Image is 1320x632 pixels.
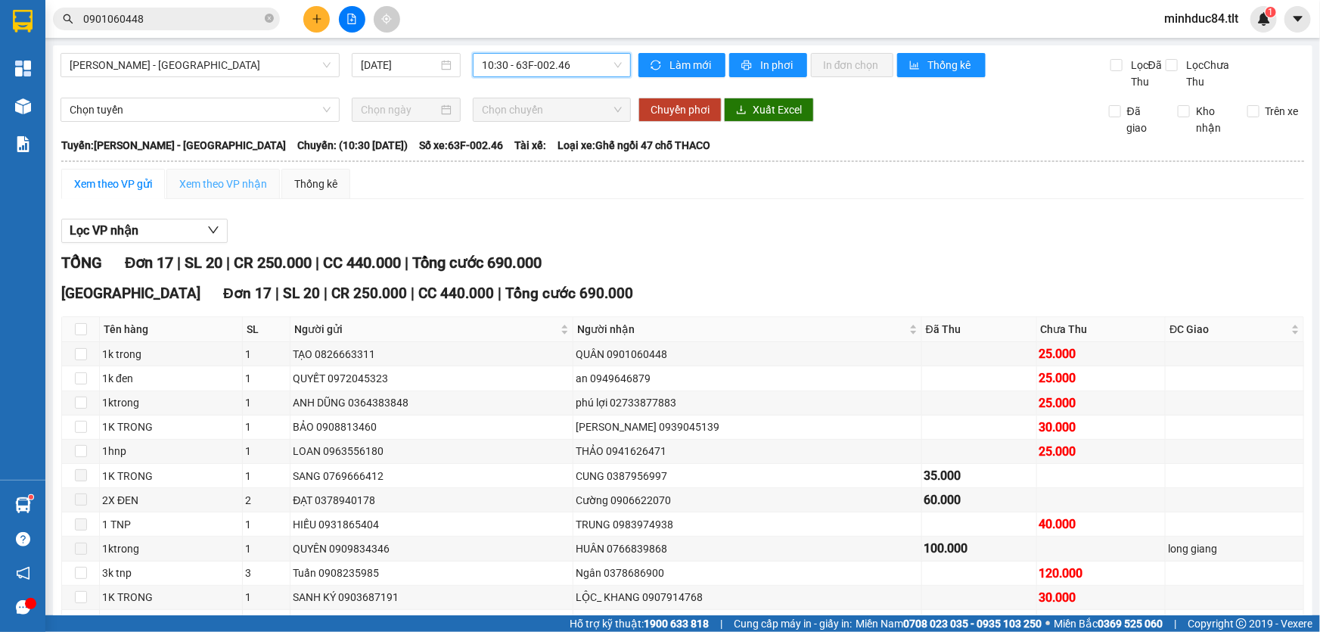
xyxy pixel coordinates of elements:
span: aim [381,14,392,24]
div: [PERSON_NAME] 0939045139 [576,419,918,435]
div: THẢO 0941626471 [576,443,918,459]
div: SANH KÝ 0903687191 [293,589,570,606]
span: Đơn 17 [125,254,173,272]
div: Xem theo VP gửi [74,176,152,192]
div: 2 [245,492,287,509]
span: ⚪️ [1045,621,1050,627]
span: | [1174,615,1176,632]
input: Chọn ngày [361,101,438,118]
th: Tên hàng [100,317,243,342]
div: 35.000 [924,466,1034,485]
span: | [720,615,722,632]
img: icon-new-feature [1257,12,1271,26]
div: QUÂN 0901060448 [576,346,918,363]
div: 1 [245,589,287,606]
button: syncLàm mới [638,53,725,77]
div: phú lợi 02733877883 [576,394,918,411]
span: | [411,285,415,302]
span: | [324,285,328,302]
div: 1k trong [102,346,240,363]
div: an 0949646879 [576,370,918,387]
div: 2X ĐEN [102,492,240,509]
span: Kho nhận [1190,103,1235,136]
button: caret-down [1284,6,1311,33]
span: download [736,104,747,117]
span: Trên xe [1259,103,1305,120]
div: Ngân 0378686900 [576,565,918,581]
th: Chưa Thu [1037,317,1166,342]
div: 1k đen [102,370,240,387]
div: LỢI 0908797368 [293,613,570,630]
div: ANH DŨNG 0364383848 [293,394,570,411]
span: 10:30 - 63F-002.46 [482,54,622,76]
div: Cường 0906622070 [576,492,918,509]
span: Thống kê [928,57,974,73]
span: sync [651,60,663,72]
div: 1 [245,443,287,459]
span: Lọc Đã Thu [1125,57,1166,90]
span: notification [16,566,30,581]
button: bar-chartThống kê [897,53,986,77]
button: printerIn phơi [729,53,807,77]
div: HIẾU 0931865404 [293,516,570,533]
span: search [63,14,73,24]
button: downloadXuất Excel [724,98,814,122]
span: plus [312,14,322,24]
div: QUYẾT 0972045323 [293,370,570,387]
div: SANG 0769666412 [293,468,570,484]
div: 1 [245,370,287,387]
button: plus [303,6,330,33]
div: long giang [1168,540,1301,557]
span: Người gửi [294,321,558,338]
div: 40.000 [1039,515,1163,534]
div: 30.000 [1039,418,1163,437]
span: SL 20 [283,285,320,302]
span: minhduc84.tlt [1152,9,1250,28]
img: solution-icon [15,136,31,152]
div: 25.000 [1039,442,1163,461]
span: Đã giao [1121,103,1166,136]
strong: 1900 633 818 [644,618,709,630]
span: Loại xe: Ghế ngồi 47 chỗ THACO [558,137,710,154]
span: | [275,285,279,302]
input: Tìm tên, số ĐT hoặc mã đơn [83,11,262,27]
span: Miền Bắc [1054,615,1163,632]
div: TẠO 0826663311 [293,346,570,363]
div: HUÂN 0766839868 [576,540,918,557]
span: | [498,285,502,302]
div: 1 [245,540,287,557]
span: CC 440.000 [323,254,401,272]
span: Hồ Chí Minh - Mỹ Tho [70,54,331,76]
span: Chọn chuyến [482,98,622,121]
div: 1K TRONG [102,589,240,606]
div: QUYÊN 0909834346 [293,540,570,557]
span: Số xe: 63F-002.46 [419,137,503,154]
span: Làm mới [669,57,713,73]
div: 1 [245,394,287,411]
div: 25.000 [1039,394,1163,413]
span: copyright [1236,618,1247,629]
span: Xuất Excel [753,101,802,118]
img: dashboard-icon [15,61,31,76]
span: 1 [1268,7,1273,17]
span: CR 250.000 [331,285,407,302]
span: | [315,254,319,272]
span: Miền Nam [856,615,1042,632]
span: Đơn 17 [223,285,272,302]
div: 25.000 [1039,344,1163,363]
span: message [16,600,30,615]
div: 25.000 [1039,369,1163,388]
span: Cung cấp máy in - giấy in: [734,615,852,632]
span: Tài xế: [514,137,546,154]
div: 1 [245,516,287,533]
button: In đơn chọn [811,53,893,77]
div: 1 TNP [102,516,240,533]
span: question-circle [16,532,30,546]
div: 1ktrong [102,540,240,557]
div: LUÂN 0937048944 [576,613,918,630]
th: SL [243,317,290,342]
span: printer [741,60,754,72]
div: 1K TRONG [102,419,240,435]
div: 1 [245,419,287,435]
input: 15/08/2025 [361,57,438,73]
